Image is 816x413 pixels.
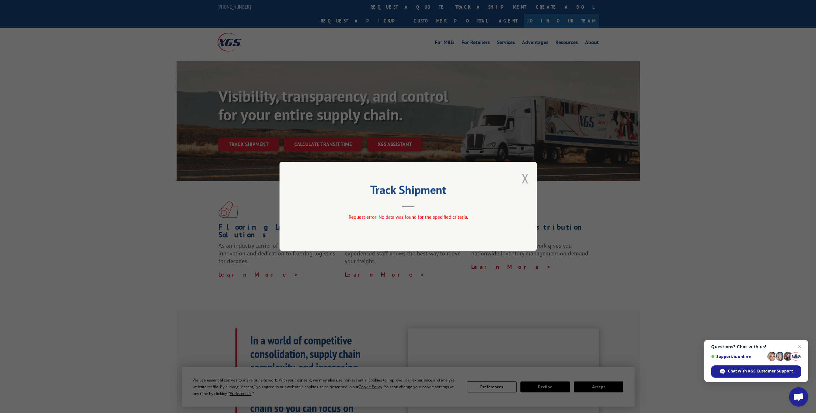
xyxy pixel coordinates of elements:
h2: Track Shipment [312,185,505,197]
span: Chat with XGS Customer Support [728,368,793,374]
span: Support is online [711,354,765,359]
span: Questions? Chat with us! [711,344,801,349]
button: Close modal [522,170,529,187]
div: Chat with XGS Customer Support [711,365,801,378]
span: Request error: No data was found for the specified criteria. [348,214,468,220]
span: Close chat [796,343,803,351]
div: Open chat [789,387,808,407]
